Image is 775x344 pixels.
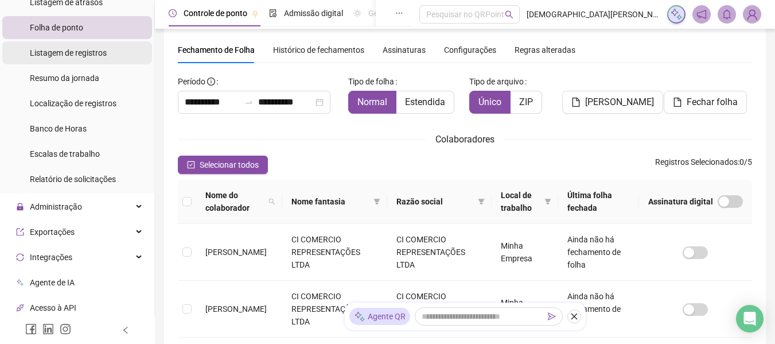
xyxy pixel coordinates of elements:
span: Relatório de solicitações [30,175,116,184]
span: search [266,187,278,217]
span: to [244,98,254,107]
span: search [268,198,275,205]
span: Localização de registros [30,99,116,108]
span: ZIP [519,96,533,107]
span: Tipo de arquivo [469,75,524,88]
span: [PERSON_NAME] [205,248,267,257]
span: left [122,326,130,334]
span: file [673,98,682,107]
span: pushpin [252,10,259,17]
span: Estendida [405,96,445,107]
span: Configurações [444,46,496,54]
span: Listagem de registros [30,48,107,57]
span: ellipsis [395,9,403,17]
span: Fechamento de Folha [178,45,255,55]
span: Acesso à API [30,303,76,312]
span: Ainda não há fechamento de folha [567,292,621,326]
span: : 0 / 5 [655,156,752,174]
span: info-circle [207,78,215,86]
span: Admissão digital [284,9,343,18]
span: clock-circle [169,9,177,17]
th: Última folha fechada [558,180,639,224]
span: instagram [60,323,71,335]
span: search [505,10,513,19]
span: Tipo de folha [348,75,394,88]
span: Gestão de férias [368,9,426,18]
span: close [570,312,578,320]
span: Assinaturas [383,46,426,54]
span: Banco de Horas [30,124,87,133]
img: sparkle-icon.fc2bf0ac1784a2077858766a79e2daf3.svg [354,311,365,323]
span: Ainda não há fechamento de folha [567,235,621,269]
span: [PERSON_NAME] [585,95,654,109]
span: [PERSON_NAME] [205,304,267,314]
span: Selecionar todos [200,159,259,171]
span: send [548,312,556,320]
span: filter [544,198,551,205]
button: Fechar folha [664,91,747,114]
span: Nome fantasia [291,195,369,208]
td: Minha Empresa [492,281,558,338]
button: [PERSON_NAME] [562,91,663,114]
span: Colaboradores [435,134,494,145]
span: linkedin [42,323,54,335]
span: Fechar folha [687,95,738,109]
span: filter [542,187,554,217]
td: CI COMERCIO REPRESENTAÇÕES LTDA [387,281,492,338]
span: Integrações [30,253,72,262]
span: [DEMOGRAPHIC_DATA][PERSON_NAME] ROSADO - CI COMERCIO REPRESENTAÇÕES LTDA [527,8,660,21]
span: Normal [357,96,387,107]
span: filter [371,193,383,210]
span: Exportações [30,227,75,237]
div: Open Intercom Messenger [736,305,764,333]
img: sparkle-icon.fc2bf0ac1784a2077858766a79e2daf3.svg [670,8,683,21]
span: Local de trabalho [501,189,540,214]
button: Selecionar todos [178,156,268,174]
span: file-done [269,9,277,17]
span: Controle de ponto [184,9,247,18]
span: Registros Selecionados [655,157,738,167]
td: Minha Empresa [492,224,558,281]
span: filter [476,193,487,210]
span: Resumo da jornada [30,74,99,83]
td: CI COMERCIO REPRESENTAÇÕES LTDA [282,224,387,281]
span: lock [16,203,24,211]
span: notification [696,9,707,20]
span: Agente de IA [30,278,75,287]
span: filter [373,198,380,205]
span: Administração [30,202,82,211]
span: Período [178,77,205,86]
span: bell [722,9,732,20]
span: sun [353,9,361,17]
span: file [571,98,581,107]
span: Único [478,96,501,107]
span: Histórico de fechamentos [273,45,364,55]
span: Razão social [396,195,474,208]
span: Assinatura digital [648,195,713,208]
span: facebook [25,323,37,335]
span: swap-right [244,98,254,107]
span: Escalas de trabalho [30,149,100,159]
td: CI COMERCIO REPRESENTAÇÕES LTDA [387,224,492,281]
div: Agente QR [349,308,410,325]
span: sync [16,253,24,261]
img: 94544 [743,6,761,23]
span: Regras alteradas [515,46,575,54]
span: Folha de ponto [30,23,83,32]
span: Nome do colaborador [205,189,264,214]
span: check-square [187,161,195,169]
span: filter [478,198,485,205]
span: export [16,228,24,236]
span: api [16,304,24,312]
td: CI COMERCIO REPRESENTAÇÕES LTDA [282,281,387,338]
